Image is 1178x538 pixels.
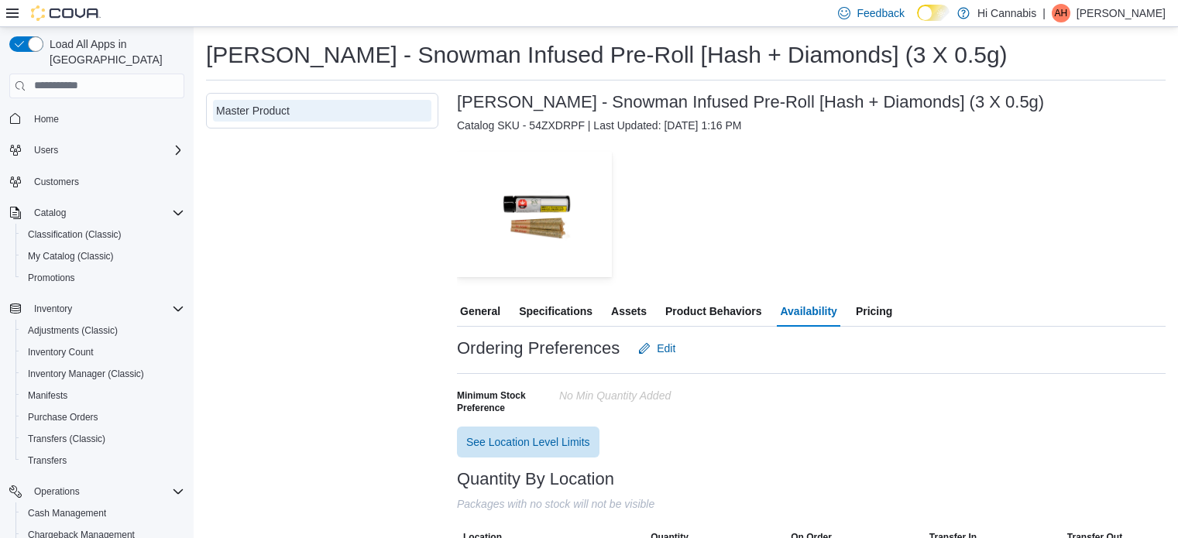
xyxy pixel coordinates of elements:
[28,204,72,222] button: Catalog
[917,5,950,21] input: Dark Mode
[22,247,184,266] span: My Catalog (Classic)
[28,272,75,284] span: Promotions
[1052,4,1070,22] div: Amy Houle
[22,386,184,405] span: Manifests
[28,324,118,337] span: Adjustments (Classic)
[917,21,918,22] span: Dark Mode
[28,141,184,159] span: Users
[632,333,682,364] button: Edit
[780,296,836,327] span: Availability
[28,141,64,159] button: Users
[43,36,184,67] span: Load All Apps in [GEOGRAPHIC_DATA]
[15,363,191,385] button: Inventory Manager (Classic)
[28,173,85,191] a: Customers
[22,504,112,523] a: Cash Management
[15,267,191,289] button: Promotions
[22,408,184,427] span: Purchase Orders
[457,339,620,358] h3: Ordering Preferences
[34,176,79,188] span: Customers
[22,247,120,266] a: My Catalog (Classic)
[460,296,500,327] span: General
[28,346,94,358] span: Inventory Count
[3,108,191,130] button: Home
[611,296,647,327] span: Assets
[216,103,428,118] div: Master Product
[3,170,191,193] button: Customers
[857,5,904,21] span: Feedback
[22,321,124,340] a: Adjustments (Classic)
[15,406,191,428] button: Purchase Orders
[22,225,128,244] a: Classification (Classic)
[28,454,67,467] span: Transfers
[22,269,81,287] a: Promotions
[15,450,191,471] button: Transfers
[34,207,66,219] span: Catalog
[34,485,80,498] span: Operations
[519,296,592,327] span: Specifications
[22,365,184,383] span: Inventory Manager (Classic)
[28,411,98,423] span: Purchase Orders
[28,433,105,445] span: Transfers (Classic)
[22,430,112,448] a: Transfers (Classic)
[559,383,767,402] div: No min Quantity added
[28,300,78,318] button: Inventory
[856,296,892,327] span: Pricing
[15,320,191,341] button: Adjustments (Classic)
[457,470,614,488] h3: Quantity By Location
[22,343,100,362] a: Inventory Count
[34,113,59,125] span: Home
[28,228,122,241] span: Classification (Classic)
[657,341,675,356] span: Edit
[28,109,184,129] span: Home
[3,481,191,502] button: Operations
[457,389,553,414] span: Minimum Stock Preference
[977,4,1036,22] p: Hi Cannabis
[457,427,599,457] button: See Location Level Limits
[22,504,184,523] span: Cash Management
[15,224,191,245] button: Classification (Classic)
[28,482,184,501] span: Operations
[22,321,184,340] span: Adjustments (Classic)
[28,389,67,402] span: Manifests
[457,152,612,277] img: Image for BC Green - Snowman Infused Pre-Roll [Hash + Diamonds] (3 X 0.5g)
[457,118,1166,133] div: Catalog SKU - 54ZXDRPF | Last Updated: [DATE] 1:16 PM
[3,298,191,320] button: Inventory
[28,300,184,318] span: Inventory
[22,451,73,470] a: Transfers
[28,482,86,501] button: Operations
[1077,4,1166,22] p: [PERSON_NAME]
[206,39,1008,70] h1: [PERSON_NAME] - Snowman Infused Pre-Roll [Hash + Diamonds] (3 X 0.5g)
[15,502,191,524] button: Cash Management
[22,451,184,470] span: Transfers
[665,296,761,327] span: Product Behaviors
[31,5,101,21] img: Cova
[22,225,184,244] span: Classification (Classic)
[22,343,184,362] span: Inventory Count
[15,428,191,450] button: Transfers (Classic)
[1055,4,1068,22] span: AH
[28,250,114,262] span: My Catalog (Classic)
[3,139,191,161] button: Users
[457,495,1166,513] div: Packages with no stock will not be visible
[22,430,184,448] span: Transfers (Classic)
[15,385,191,406] button: Manifests
[22,365,150,383] a: Inventory Manager (Classic)
[28,368,144,380] span: Inventory Manager (Classic)
[466,434,590,450] span: See Location Level Limits
[15,341,191,363] button: Inventory Count
[1042,4,1046,22] p: |
[28,204,184,222] span: Catalog
[457,93,1044,111] h3: [PERSON_NAME] - Snowman Infused Pre-Roll [Hash + Diamonds] (3 X 0.5g)
[15,245,191,267] button: My Catalog (Classic)
[28,172,184,191] span: Customers
[34,303,72,315] span: Inventory
[22,386,74,405] a: Manifests
[3,202,191,224] button: Catalog
[34,144,58,156] span: Users
[22,408,105,427] a: Purchase Orders
[22,269,184,287] span: Promotions
[28,507,106,519] span: Cash Management
[28,110,65,129] a: Home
